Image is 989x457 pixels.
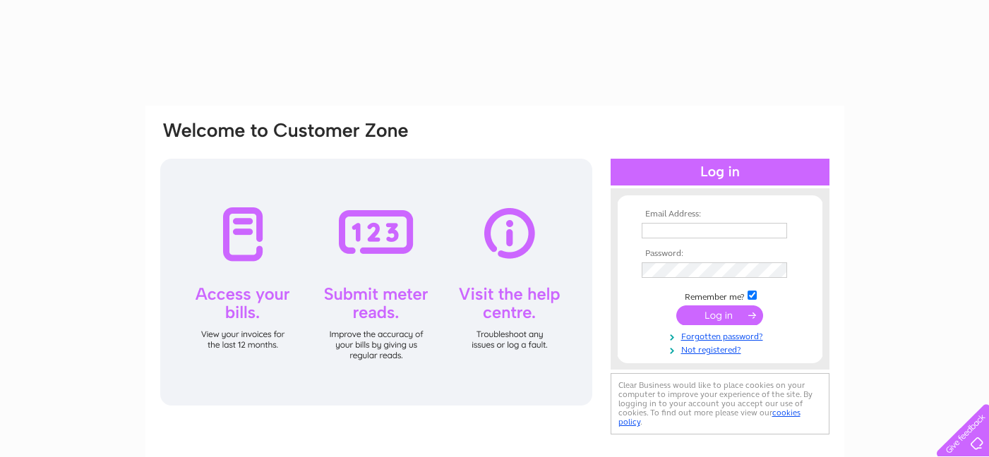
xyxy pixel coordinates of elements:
input: Submit [676,305,763,325]
a: Forgotten password? [642,329,802,342]
th: Email Address: [638,209,802,219]
div: Clear Business would like to place cookies on your computer to improve your experience of the sit... [611,373,829,434]
th: Password: [638,249,802,259]
td: Remember me? [638,288,802,303]
a: Not registered? [642,342,802,355]
a: cookies policy [618,408,801,427]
